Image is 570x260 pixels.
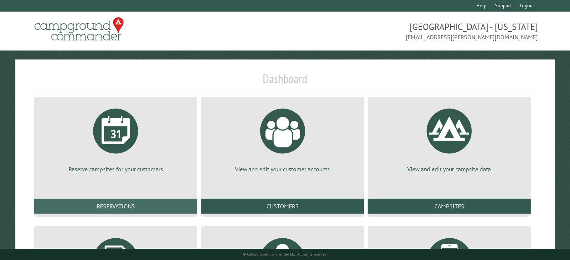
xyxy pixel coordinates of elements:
[201,199,364,214] a: Customers
[368,199,531,214] a: Campsites
[377,165,522,173] p: View and edit your campsite data
[285,21,538,42] span: [GEOGRAPHIC_DATA] - [US_STATE] [EMAIL_ADDRESS][PERSON_NAME][DOMAIN_NAME]
[34,199,197,214] a: Reservations
[210,165,355,173] p: View and edit your customer accounts
[210,103,355,173] a: View and edit your customer accounts
[32,15,126,44] img: Campground Commander
[243,252,328,257] small: © Campground Commander LLC. All rights reserved.
[43,165,188,173] p: Reserve campsites for your customers
[32,71,538,92] h1: Dashboard
[377,103,522,173] a: View and edit your campsite data
[43,103,188,173] a: Reserve campsites for your customers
